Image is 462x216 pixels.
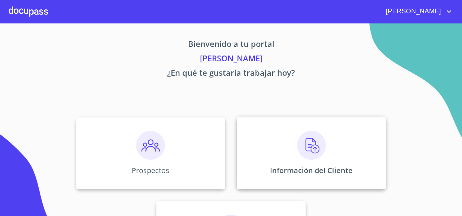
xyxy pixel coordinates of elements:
p: Bienvenido a tu portal [9,38,453,52]
p: Prospectos [132,166,169,175]
img: prospectos.png [136,131,165,160]
span: [PERSON_NAME] [380,6,445,17]
p: Información del Cliente [270,166,353,175]
button: account of current user [380,6,453,17]
p: [PERSON_NAME] [9,52,453,67]
img: carga.png [297,131,326,160]
p: ¿En qué te gustaría trabajar hoy? [9,67,453,81]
